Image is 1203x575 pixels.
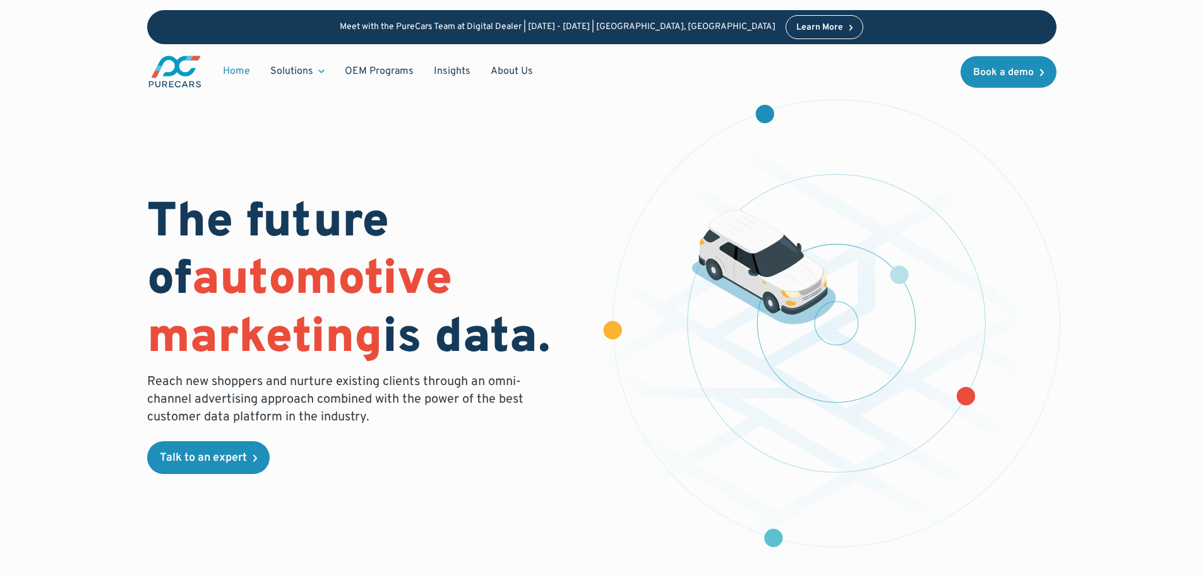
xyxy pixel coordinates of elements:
img: illustration of a vehicle [691,210,837,324]
div: Book a demo [973,68,1034,78]
img: purecars logo [147,54,203,89]
a: Learn More [786,15,864,39]
p: Reach new shoppers and nurture existing clients through an omni-channel advertising approach comb... [147,373,531,426]
a: Book a demo [961,56,1056,88]
div: Learn More [796,23,843,32]
div: Talk to an expert [160,453,247,464]
p: Meet with the PureCars Team at Digital Dealer | [DATE] - [DATE] | [GEOGRAPHIC_DATA], [GEOGRAPHIC_... [340,22,775,33]
a: About Us [481,59,543,83]
a: Home [213,59,260,83]
div: Solutions [270,64,313,78]
a: OEM Programs [335,59,424,83]
h1: The future of is data. [147,195,587,368]
a: Insights [424,59,481,83]
span: automotive marketing [147,251,452,369]
a: main [147,54,203,89]
a: Talk to an expert [147,441,270,474]
div: Solutions [260,59,335,83]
